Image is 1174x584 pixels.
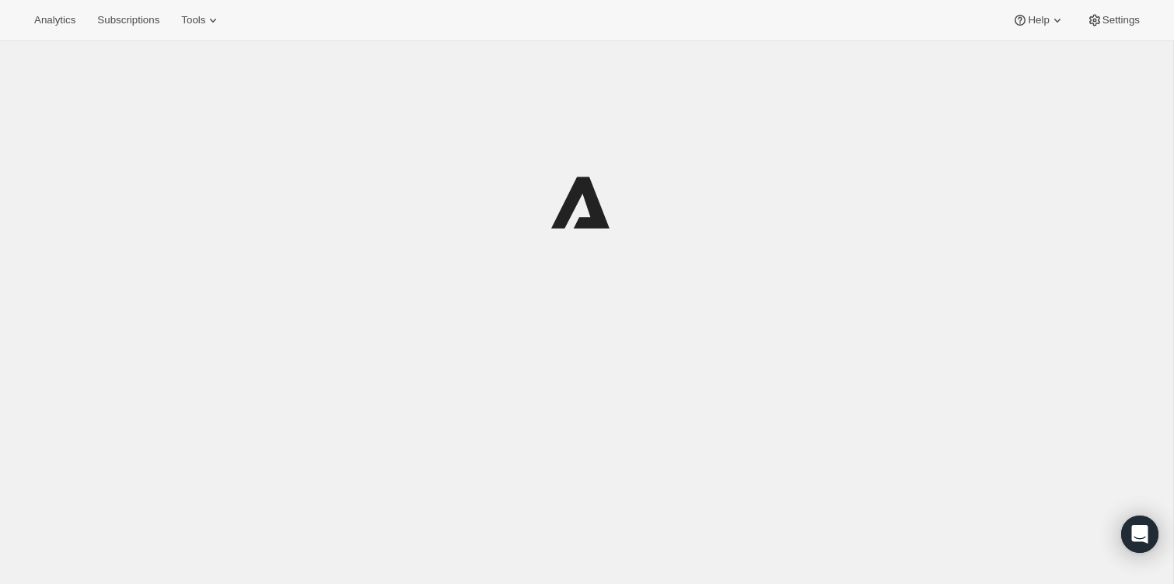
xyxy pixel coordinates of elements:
span: Analytics [34,14,75,26]
button: Tools [172,9,230,31]
div: Open Intercom Messenger [1121,516,1158,553]
span: Help [1028,14,1049,26]
button: Settings [1078,9,1149,31]
button: Help [1003,9,1074,31]
button: Analytics [25,9,85,31]
button: Subscriptions [88,9,169,31]
span: Subscriptions [97,14,159,26]
span: Settings [1102,14,1140,26]
span: Tools [181,14,205,26]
